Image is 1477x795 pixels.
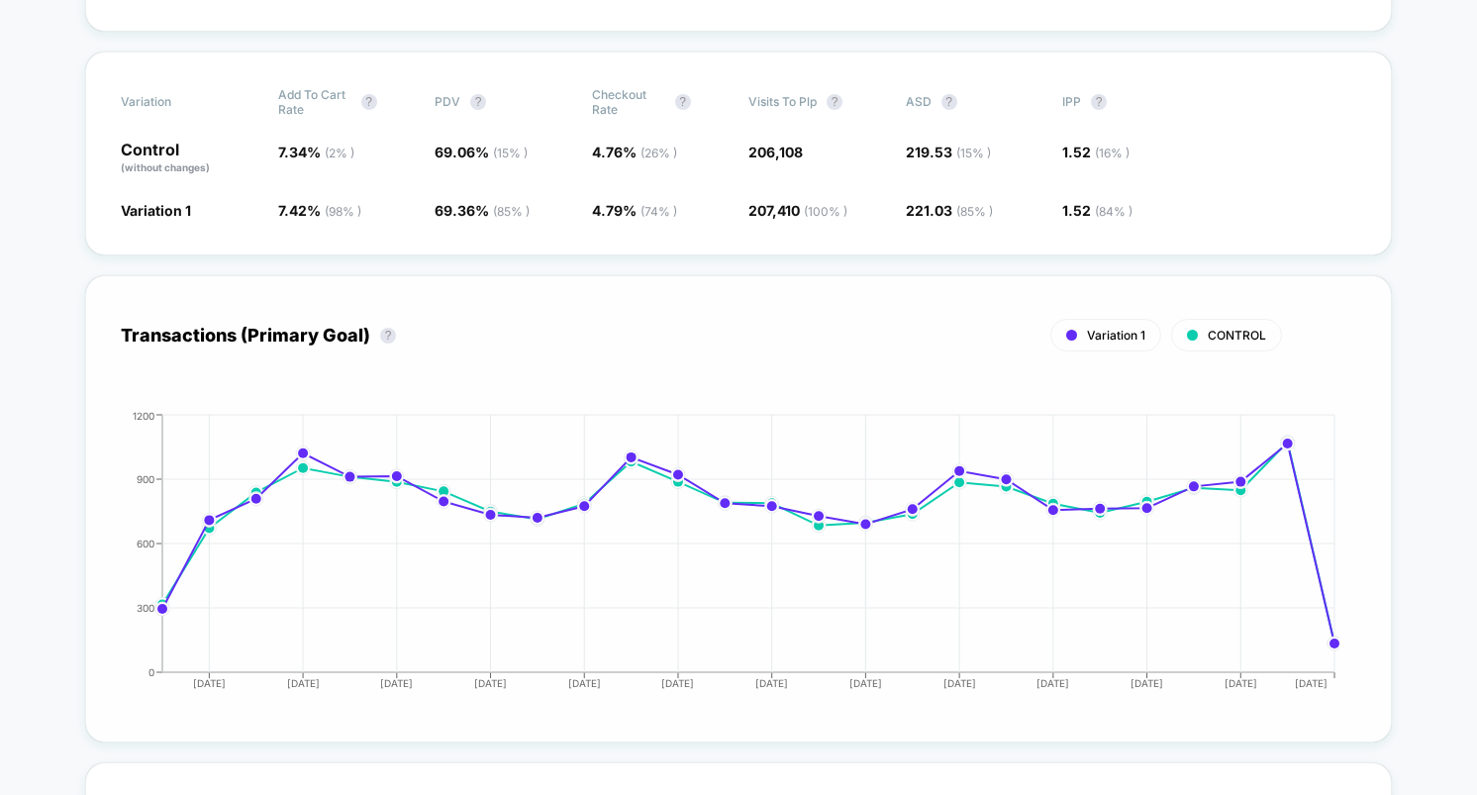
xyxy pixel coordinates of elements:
[849,677,882,689] tspan: [DATE]
[1208,328,1266,343] span: CONTROL
[435,202,530,219] span: 69.36 %
[325,204,361,219] span: ( 98 % )
[493,204,530,219] span: ( 85 % )
[1095,146,1130,160] span: ( 16 % )
[148,665,154,677] tspan: 0
[804,204,847,219] span: ( 100 % )
[755,677,788,689] tspan: [DATE]
[906,202,993,219] span: 221.03
[943,677,976,689] tspan: [DATE]
[906,144,991,160] span: 219.53
[474,677,507,689] tspan: [DATE]
[133,409,154,421] tspan: 1200
[137,537,154,548] tspan: 600
[640,146,677,160] span: ( 26 % )
[278,87,351,117] span: Add To Cart Rate
[121,161,210,173] span: (without changes)
[1295,677,1328,689] tspan: [DATE]
[121,142,258,175] p: Control
[287,677,320,689] tspan: [DATE]
[470,94,486,110] button: ?
[101,410,1336,707] div: TRANSACTIONS
[1062,144,1130,160] span: 1.52
[380,328,396,344] button: ?
[640,204,677,219] span: ( 74 % )
[1131,677,1163,689] tspan: [DATE]
[748,94,817,109] span: Visits To Plp
[956,204,993,219] span: ( 85 % )
[361,94,377,110] button: ?
[748,144,803,160] span: 206,108
[121,87,230,117] span: Variation
[137,601,154,613] tspan: 300
[1087,328,1145,343] span: Variation 1
[956,146,991,160] span: ( 15 % )
[592,202,677,219] span: 4.79 %
[827,94,842,110] button: ?
[675,94,691,110] button: ?
[435,94,460,109] span: PDV
[941,94,957,110] button: ?
[1062,202,1132,219] span: 1.52
[137,472,154,484] tspan: 900
[568,677,601,689] tspan: [DATE]
[1091,94,1107,110] button: ?
[592,87,665,117] span: Checkout Rate
[380,677,413,689] tspan: [DATE]
[1062,94,1081,109] span: IPP
[592,144,677,160] span: 4.76 %
[661,677,694,689] tspan: [DATE]
[1036,677,1069,689] tspan: [DATE]
[748,202,847,219] span: 207,410
[325,146,354,160] span: ( 2 % )
[1095,204,1132,219] span: ( 84 % )
[121,202,191,219] span: Variation 1
[193,677,226,689] tspan: [DATE]
[1225,677,1257,689] tspan: [DATE]
[906,94,932,109] span: ASD
[493,146,528,160] span: ( 15 % )
[278,202,361,219] span: 7.42 %
[278,144,354,160] span: 7.34 %
[435,144,528,160] span: 69.06 %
